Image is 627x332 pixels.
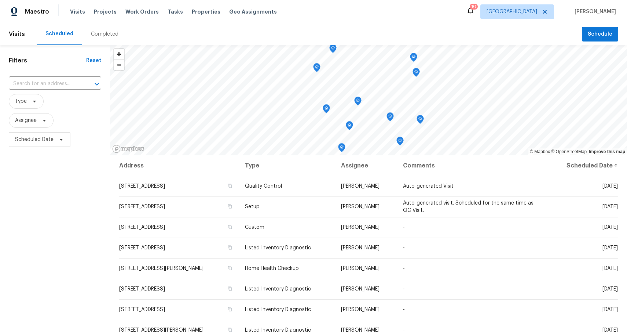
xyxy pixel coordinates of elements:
span: [STREET_ADDRESS] [119,245,165,250]
span: [PERSON_NAME] [341,204,379,209]
div: Map marker [417,115,424,126]
div: Completed [91,30,118,38]
div: Map marker [412,68,420,79]
div: Map marker [396,137,404,148]
div: Map marker [354,97,362,108]
span: Visits [70,8,85,15]
th: Address [119,155,239,176]
span: Geo Assignments [229,8,277,15]
span: Listed Inventory Diagnostic [245,245,311,250]
span: Visits [9,26,25,42]
span: Setup [245,204,260,209]
th: Assignee [335,155,397,176]
span: [PERSON_NAME] [341,184,379,189]
div: Map marker [386,112,394,124]
h1: Filters [9,57,86,64]
span: Assignee [15,117,37,124]
button: Copy Address [227,285,233,292]
span: [STREET_ADDRESS] [119,184,165,189]
span: Zoom out [114,60,124,70]
span: - [403,245,405,250]
th: Type [239,155,335,176]
span: Maestro [25,8,49,15]
button: Copy Address [227,265,233,271]
input: Search for an address... [9,78,81,90]
button: Open [92,79,102,89]
span: Listed Inventory Diagnostic [245,307,311,312]
span: Properties [192,8,220,15]
button: Copy Address [227,203,233,210]
span: [STREET_ADDRESS] [119,307,165,312]
canvas: Map [110,45,627,155]
a: Mapbox homepage [112,145,144,153]
span: [PERSON_NAME] [341,266,379,271]
div: Map marker [329,44,337,55]
span: Tasks [168,9,183,14]
div: Reset [86,57,101,64]
button: Copy Address [227,224,233,230]
span: [PERSON_NAME] [341,245,379,250]
span: [DATE] [602,245,618,250]
th: Comments [397,155,547,176]
a: OpenStreetMap [551,149,587,154]
button: Zoom out [114,59,124,70]
span: [DATE] [602,184,618,189]
span: [DATE] [602,204,618,209]
span: [PERSON_NAME] [341,286,379,292]
span: Type [15,98,27,105]
span: [STREET_ADDRESS][PERSON_NAME] [119,266,203,271]
span: Scheduled Date [15,136,54,143]
span: [DATE] [602,307,618,312]
span: Schedule [588,30,612,39]
th: Scheduled Date ↑ [547,155,618,176]
span: Home Health Checkup [245,266,299,271]
span: [PERSON_NAME] [341,307,379,312]
button: Copy Address [227,306,233,313]
span: [DATE] [602,266,618,271]
div: Map marker [313,63,320,75]
div: Map marker [410,53,417,64]
div: Map marker [338,143,345,155]
span: [GEOGRAPHIC_DATA] [487,8,537,15]
span: - [403,225,405,230]
div: Map marker [346,121,353,133]
span: Projects [94,8,117,15]
span: Listed Inventory Diagnostic [245,286,311,292]
span: [STREET_ADDRESS] [119,225,165,230]
span: Auto-generated visit. Scheduled for the same time as QC Visit. [403,201,533,213]
span: - [403,286,405,292]
button: Copy Address [227,183,233,189]
a: Mapbox [530,149,550,154]
span: Auto-generated Visit [403,184,454,189]
span: [STREET_ADDRESS] [119,286,165,292]
span: [DATE] [602,225,618,230]
div: Scheduled [45,30,73,37]
a: Improve this map [589,149,625,154]
span: [PERSON_NAME] [341,225,379,230]
button: Schedule [582,27,618,42]
span: [PERSON_NAME] [572,8,616,15]
span: [DATE] [602,286,618,292]
div: 10 [471,3,476,10]
button: Zoom in [114,49,124,59]
span: Work Orders [125,8,159,15]
span: - [403,307,405,312]
span: Quality Control [245,184,282,189]
span: [STREET_ADDRESS] [119,204,165,209]
span: Custom [245,225,264,230]
button: Copy Address [227,244,233,251]
span: - [403,266,405,271]
div: Map marker [323,104,330,116]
